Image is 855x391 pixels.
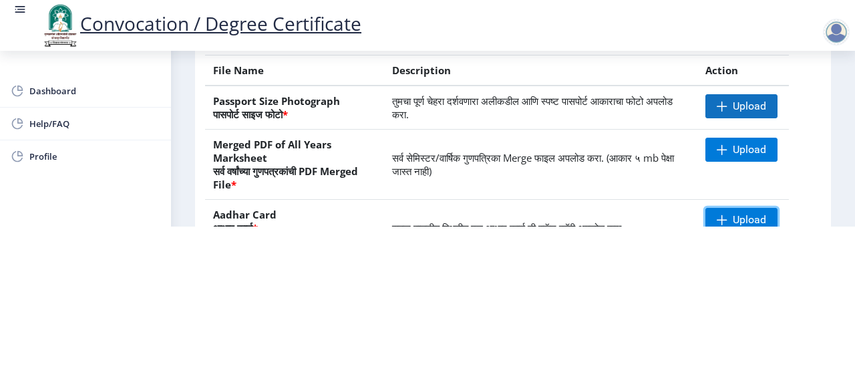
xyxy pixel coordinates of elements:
span: Upload [733,100,766,113]
th: Aadhar Card आधार कार्ड [205,200,384,243]
img: logo [40,3,80,48]
span: Dashboard [29,83,160,99]
span: सर्व सेमिस्टर/वार्षिक गुणपत्रिका Merge फाइल अपलोड करा. (आकार ५ mb पेक्षा जास्त नाही) [392,151,674,178]
th: File Name [205,55,384,86]
th: Description [384,55,697,86]
th: Action [697,55,789,86]
span: सहज वाचनीय स्थितीत मूळ आधार कार्ड ची स्कॅन कॉपी अपलोड करा [392,221,621,235]
th: Merged PDF of All Years Marksheet सर्व वर्षांच्या गुणपत्रकांची PDF Merged File [205,130,384,200]
th: Passport Size Photograph पासपोर्ट साइज फोटो [205,86,384,130]
span: Help/FAQ [29,116,160,132]
span: Upload [733,143,766,156]
a: Convocation / Degree Certificate [40,11,361,36]
span: Upload [733,213,766,227]
span: Profile [29,148,160,164]
td: तुमचा पूर्ण चेहरा दर्शवणारा अलीकडील आणि स्पष्ट पासपोर्ट आकाराचा फोटो अपलोड करा. [384,86,697,130]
